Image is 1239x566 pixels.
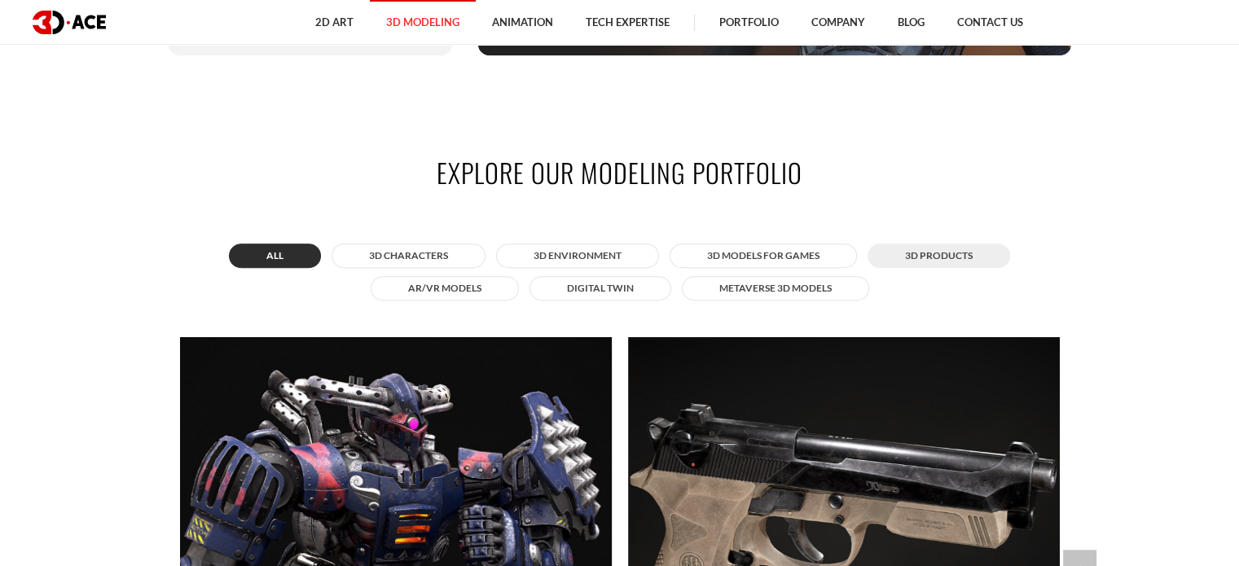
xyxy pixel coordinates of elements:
button: Digital twin [529,276,671,301]
button: 3D Models for Games [670,244,857,268]
button: All [229,244,321,268]
button: AR/VR Models [371,276,519,301]
button: Metaverse 3D Models [682,276,869,301]
button: 3D Characters [332,244,485,268]
button: 3D Products [868,244,1010,268]
h2: Explore our modeling portfolio [168,154,1072,191]
button: 3D Environment [496,244,659,268]
img: logo dark [33,11,106,34]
